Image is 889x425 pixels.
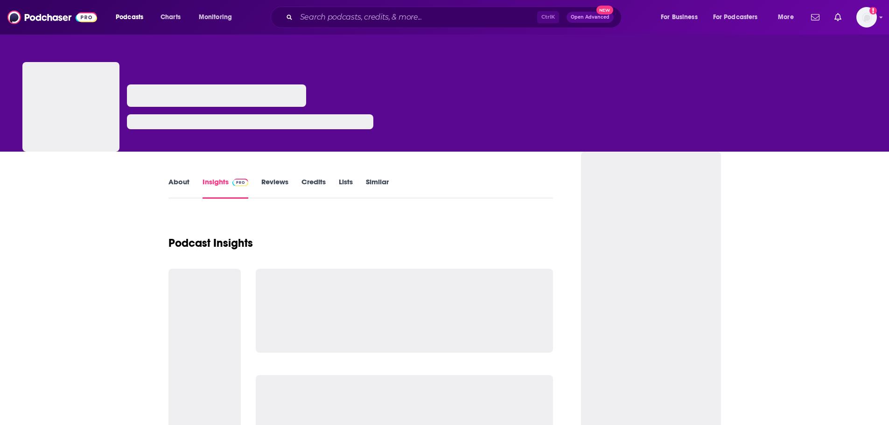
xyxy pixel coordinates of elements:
[869,7,877,14] svg: Add a profile image
[199,11,232,24] span: Monitoring
[707,10,771,25] button: open menu
[168,177,189,199] a: About
[339,177,353,199] a: Lists
[168,236,253,250] h1: Podcast Insights
[154,10,186,25] a: Charts
[192,10,244,25] button: open menu
[807,9,823,25] a: Show notifications dropdown
[116,11,143,24] span: Podcasts
[778,11,794,24] span: More
[654,10,709,25] button: open menu
[571,15,609,20] span: Open Advanced
[537,11,559,23] span: Ctrl K
[7,8,97,26] img: Podchaser - Follow, Share and Rate Podcasts
[771,10,805,25] button: open menu
[366,177,389,199] a: Similar
[856,7,877,28] span: Logged in as tessvanden
[856,7,877,28] img: User Profile
[161,11,181,24] span: Charts
[280,7,630,28] div: Search podcasts, credits, & more...
[856,7,877,28] button: Show profile menu
[567,12,614,23] button: Open AdvancedNew
[661,11,698,24] span: For Business
[296,10,537,25] input: Search podcasts, credits, & more...
[109,10,155,25] button: open menu
[203,177,249,199] a: InsightsPodchaser Pro
[232,179,249,186] img: Podchaser Pro
[831,9,845,25] a: Show notifications dropdown
[301,177,326,199] a: Credits
[596,6,613,14] span: New
[713,11,758,24] span: For Podcasters
[261,177,288,199] a: Reviews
